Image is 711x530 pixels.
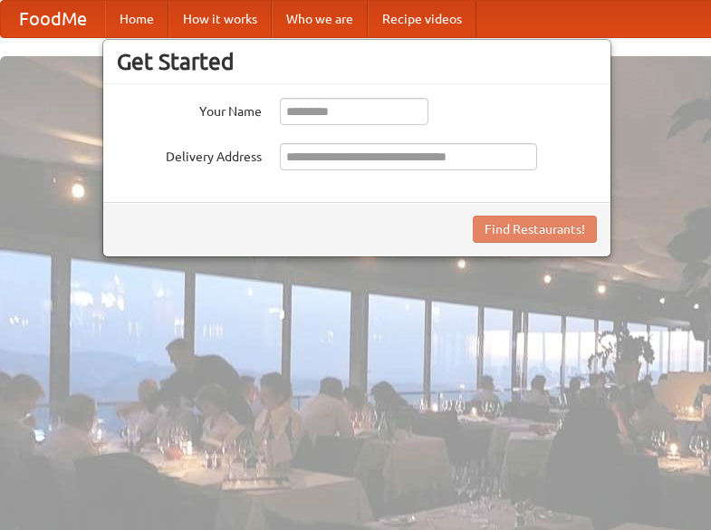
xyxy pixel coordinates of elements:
[117,98,262,120] label: Your Name
[368,1,476,37] a: Recipe videos
[117,48,597,75] h3: Get Started
[272,1,368,37] a: Who we are
[168,1,272,37] a: How it works
[473,216,597,243] button: Find Restaurants!
[1,1,105,37] a: FoodMe
[117,143,262,166] label: Delivery Address
[105,1,168,37] a: Home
